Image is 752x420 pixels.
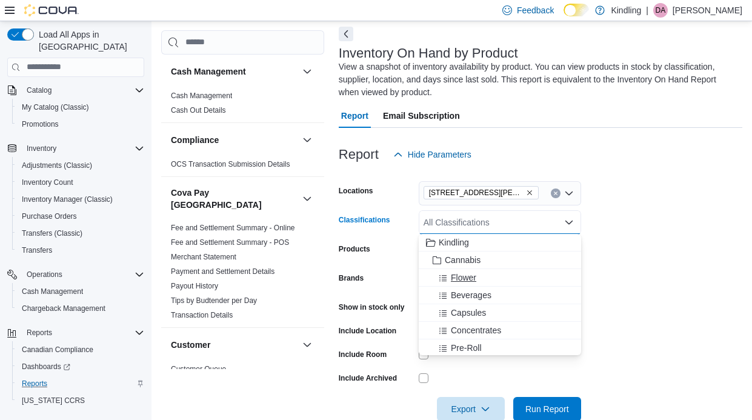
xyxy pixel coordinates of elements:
span: Purchase Orders [22,212,77,221]
div: Customer [161,362,324,381]
span: Inventory Count [17,175,144,190]
label: Classifications [339,215,390,225]
span: Transfers (Classic) [17,226,144,241]
span: My Catalog (Classic) [17,100,144,115]
a: OCS Transaction Submission Details [171,160,290,168]
span: [US_STATE] CCRS [22,396,85,405]
span: Cash Management [171,91,232,101]
span: Inventory Manager (Classic) [22,195,113,204]
span: Chargeback Management [22,304,105,313]
span: Load All Apps in [GEOGRAPHIC_DATA] [34,28,144,53]
span: Reports [22,325,144,340]
button: Cova Pay [GEOGRAPHIC_DATA] [300,192,314,206]
span: Promotions [17,117,144,132]
span: Inventory Manager (Classic) [17,192,144,207]
input: Dark Mode [564,4,589,16]
span: Dashboards [22,362,70,372]
button: Adjustments (Classic) [12,157,149,174]
button: Hide Parameters [388,142,476,167]
button: Pre-Roll [419,339,581,357]
span: Fee and Settlement Summary - POS [171,238,289,247]
span: Cash Management [22,287,83,296]
a: Transfers (Classic) [17,226,87,241]
button: Catalog [2,82,149,99]
div: Daniel Amyotte [653,3,668,18]
button: Clear input [551,188,561,198]
span: Concentrates [451,324,501,336]
button: Compliance [300,133,314,147]
h3: Cova Pay [GEOGRAPHIC_DATA] [171,187,298,211]
img: Cova [24,4,79,16]
button: Reports [22,325,57,340]
span: Payout History [171,281,218,291]
span: Email Subscription [383,104,460,128]
span: Customer Queue [171,364,226,374]
button: Inventory Manager (Classic) [12,191,149,208]
span: My Catalog (Classic) [22,102,89,112]
label: Products [339,244,370,254]
button: Cannabis [419,252,581,269]
div: Cova Pay [GEOGRAPHIC_DATA] [161,221,324,327]
button: Close list of options [564,218,574,227]
a: Cash Out Details [171,106,226,115]
button: Operations [22,267,67,282]
span: Operations [27,270,62,279]
button: Operations [2,266,149,283]
span: Inventory Count [22,178,73,187]
h3: Customer [171,339,210,351]
button: Cash Management [12,283,149,300]
span: Capsules [451,307,486,319]
span: Cannabis [445,254,481,266]
span: Transfers [22,245,52,255]
a: Adjustments (Classic) [17,158,97,173]
label: Include Location [339,326,396,336]
button: Inventory Count [12,174,149,191]
p: | [646,3,648,18]
span: DA [656,3,666,18]
span: Cash Out Details [171,105,226,115]
button: Transfers [12,242,149,259]
button: Inventory [2,140,149,157]
button: My Catalog (Classic) [12,99,149,116]
span: Reports [22,379,47,388]
a: Transaction Details [171,311,233,319]
a: Purchase Orders [17,209,82,224]
label: Locations [339,186,373,196]
h3: Report [339,147,379,162]
button: Compliance [171,134,298,146]
a: Tips by Budtender per Day [171,296,257,305]
span: Inventory [22,141,144,156]
span: Kindling [439,236,469,248]
label: Show in stock only [339,302,405,312]
span: Merchant Statement [171,252,236,262]
span: Adjustments (Classic) [17,158,144,173]
span: Dashboards [17,359,144,374]
span: Cash Management [17,284,144,299]
span: Report [341,104,368,128]
span: Pre-Roll [451,342,482,354]
button: Catalog [22,83,56,98]
a: Merchant Statement [171,253,236,261]
span: OCS Transaction Submission Details [171,159,290,169]
h3: Cash Management [171,65,246,78]
button: Capsules [419,304,581,322]
span: Reports [17,376,144,391]
span: Washington CCRS [17,393,144,408]
button: Remove 249 Mary Street from selection in this group [526,189,533,196]
span: Feedback [517,4,554,16]
span: Beverages [451,289,491,301]
span: Dark Mode [564,16,564,17]
span: Chargeback Management [17,301,144,316]
a: [US_STATE] CCRS [17,393,90,408]
button: Next [339,27,353,41]
button: Chargeback Management [12,300,149,317]
button: Customer [300,338,314,352]
span: Hide Parameters [408,148,471,161]
a: Cash Management [171,92,232,100]
span: Payment and Settlement Details [171,267,275,276]
h3: Compliance [171,134,219,146]
a: Fee and Settlement Summary - POS [171,238,289,247]
a: Dashboards [17,359,75,374]
button: Purchase Orders [12,208,149,225]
